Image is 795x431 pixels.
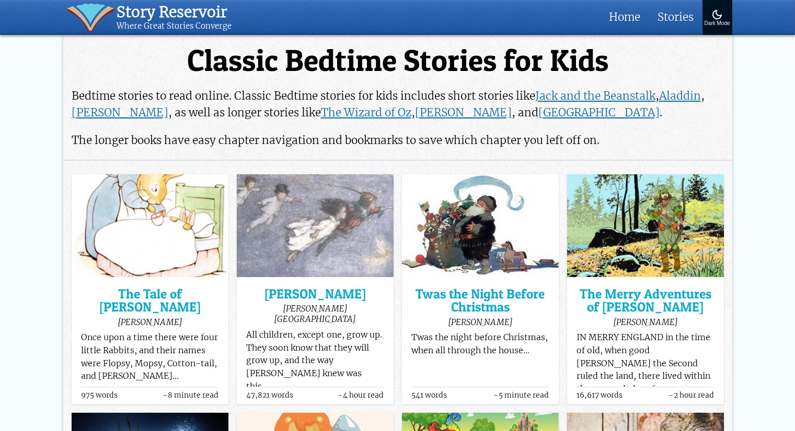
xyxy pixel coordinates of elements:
p: Bedtime stories to read online. Classic Bedtime stories for kids includes short stories like , , ... [72,88,724,121]
a: The Wizard of Oz [321,105,411,119]
div: [PERSON_NAME] [411,317,549,327]
img: Turn On Dark Mode [711,8,723,21]
span: 541 words [411,391,447,399]
p: The longer books have easy chapter navigation and bookmarks to save which chapter you left off on. [72,132,724,149]
a: Aladdin [659,89,701,103]
div: [PERSON_NAME] [577,317,714,327]
div: Story Reservoir [117,3,232,21]
img: Peter Pan [237,174,394,277]
p: All children, except one, grow up. They soon know that they will grow up, and the way [PERSON_NAM... [246,329,384,393]
span: ~5 minute read [493,391,549,399]
span: 47,821 words [246,391,293,399]
img: Twas the Night Before Christmas [402,174,559,277]
img: icon of book with waver spilling out. [66,3,115,31]
a: [GEOGRAPHIC_DATA] [538,105,660,119]
span: ~8 minute read [163,391,218,399]
a: The Merry Adventures of [PERSON_NAME] [577,288,714,314]
div: [PERSON_NAME] [81,317,218,327]
img: The Merry Adventures of Robin Hood [567,174,724,277]
div: Dark Mode [705,21,730,27]
p: Once upon a time there were four little Rabbits, and their names were Flopsy, Mopsy, Cotton-tail,... [81,331,218,383]
a: [PERSON_NAME] [415,105,512,119]
div: Where Great Stories Converge [117,21,232,31]
span: 16,617 words [577,391,623,399]
a: [PERSON_NAME] [246,288,384,301]
p: Twas the night before Christmas, when all through the house… [411,331,549,357]
a: Jack and the Beanstalk [535,89,655,103]
div: [PERSON_NAME][GEOGRAPHIC_DATA] [246,303,384,324]
span: ~2 hour read [669,391,714,399]
a: [PERSON_NAME] [72,105,168,119]
a: The Tale of [PERSON_NAME] [81,288,218,314]
span: 975 words [81,391,118,399]
a: Twas the Night Before Christmas [411,288,549,314]
img: The Tale of Peter Rabbit [72,174,228,277]
span: ~4 hour read [338,391,384,399]
h1: Classic Bedtime Stories for Kids [72,45,724,77]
